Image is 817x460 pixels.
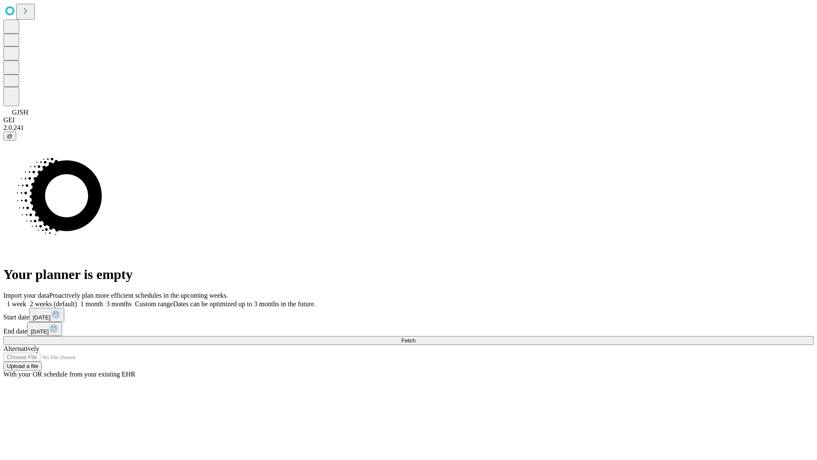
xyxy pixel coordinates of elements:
span: @ [7,133,13,139]
span: With your OR schedule from your existing EHR [3,371,135,378]
div: GEI [3,116,814,124]
span: 1 week [7,300,26,308]
div: End date [3,322,814,336]
span: [DATE] [31,328,49,335]
span: Dates can be optimized up to 3 months in the future. [173,300,316,308]
button: [DATE] [27,322,62,336]
span: Fetch [401,337,415,344]
button: Upload a file [3,362,42,371]
span: Import your data [3,292,49,299]
button: @ [3,132,16,141]
div: 2.0.241 [3,124,814,132]
h1: Your planner is empty [3,267,814,282]
span: 1 month [80,300,103,308]
div: Start date [3,308,814,322]
span: 3 months [106,300,131,308]
span: Proactively plan more efficient schedules in the upcoming weeks. [49,292,228,299]
span: 2 weeks (default) [30,300,77,308]
button: [DATE] [29,308,64,322]
span: GJSH [12,109,28,116]
button: Fetch [3,336,814,345]
span: [DATE] [33,314,51,321]
span: Alternatively [3,345,39,352]
span: Custom range [135,300,173,308]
